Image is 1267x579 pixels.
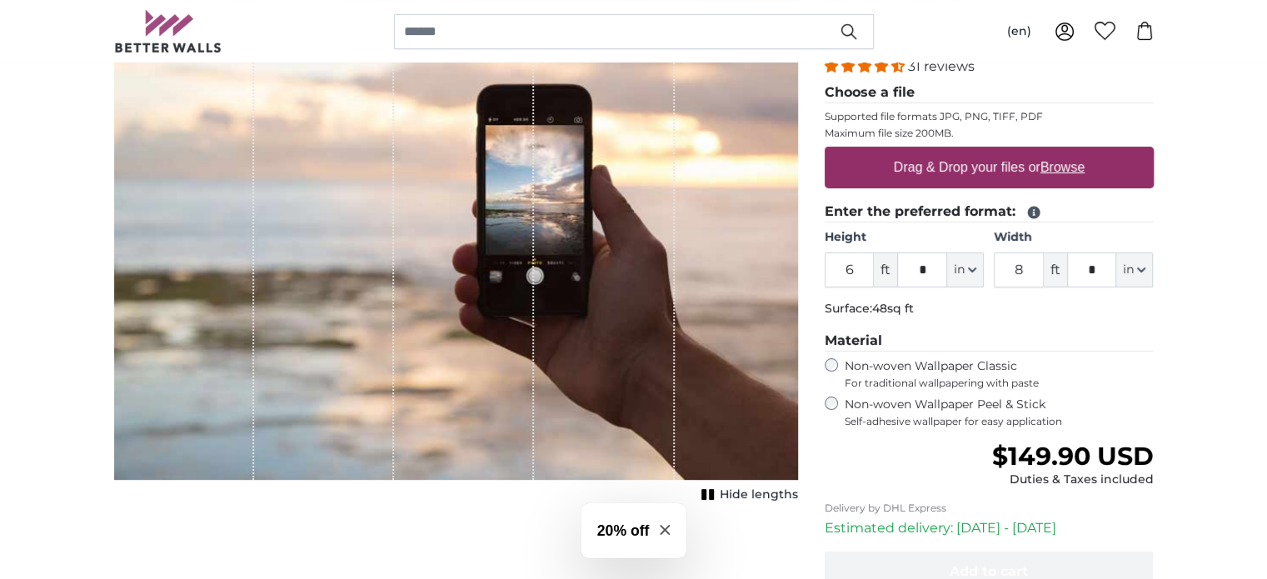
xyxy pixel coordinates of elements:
[994,17,1045,47] button: (en)
[872,301,914,316] span: 48sq ft
[845,397,1154,428] label: Non-woven Wallpaper Peel & Stick
[1040,160,1085,174] u: Browse
[825,331,1154,352] legend: Material
[994,229,1153,246] label: Width
[825,110,1154,123] p: Supported file formats JPG, PNG, TIFF, PDF
[114,10,222,52] img: Betterwalls
[825,502,1154,515] p: Delivery by DHL Express
[1123,262,1134,278] span: in
[950,563,1028,579] span: Add to cart
[991,472,1153,488] div: Duties & Taxes included
[720,487,798,503] span: Hide lengths
[825,518,1154,538] p: Estimated delivery: [DATE] - [DATE]
[991,441,1153,472] span: $149.90 USD
[845,377,1154,390] span: For traditional wallpapering with paste
[845,358,1154,390] label: Non-woven Wallpaper Classic
[845,415,1154,428] span: Self-adhesive wallpaper for easy application
[825,82,1154,103] legend: Choose a file
[1116,252,1153,287] button: in
[825,202,1154,222] legend: Enter the preferred format:
[825,127,1154,140] p: Maximum file size 200MB.
[1044,252,1067,287] span: ft
[874,252,897,287] span: ft
[825,58,908,74] span: 4.32 stars
[825,301,1154,317] p: Surface:
[908,58,975,74] span: 31 reviews
[696,483,798,507] button: Hide lengths
[947,252,984,287] button: in
[886,151,1090,184] label: Drag & Drop your files or
[825,229,984,246] label: Height
[954,262,965,278] span: in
